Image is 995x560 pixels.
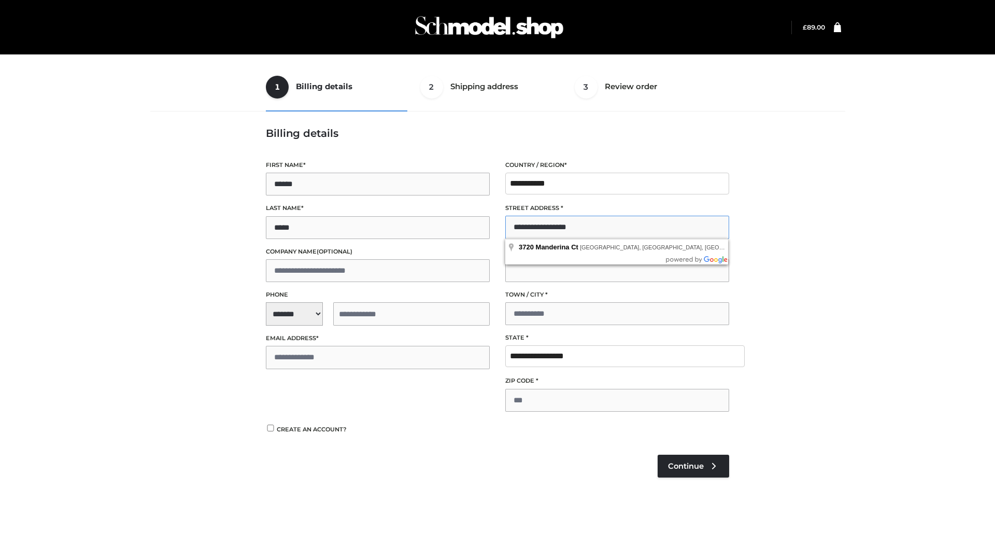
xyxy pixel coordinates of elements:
label: First name [266,160,490,170]
span: 3720 [519,243,534,251]
span: Create an account? [277,426,347,433]
span: Manderina Ct [536,243,578,251]
span: [GEOGRAPHIC_DATA], [GEOGRAPHIC_DATA], [GEOGRAPHIC_DATA] [580,244,764,250]
label: Phone [266,290,490,300]
span: Continue [668,461,704,471]
label: Company name [266,247,490,257]
a: Continue [658,455,729,478]
label: ZIP Code [505,376,729,386]
h3: Billing details [266,127,729,139]
label: State [505,333,729,343]
input: Create an account? [266,425,275,431]
label: Last name [266,203,490,213]
label: Town / City [505,290,729,300]
img: Schmodel Admin 964 [411,7,567,48]
span: (optional) [317,248,352,255]
label: Street address [505,203,729,213]
label: Country / Region [505,160,729,170]
a: £89.00 [803,23,825,31]
label: Email address [266,333,490,343]
span: £ [803,23,807,31]
bdi: 89.00 [803,23,825,31]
